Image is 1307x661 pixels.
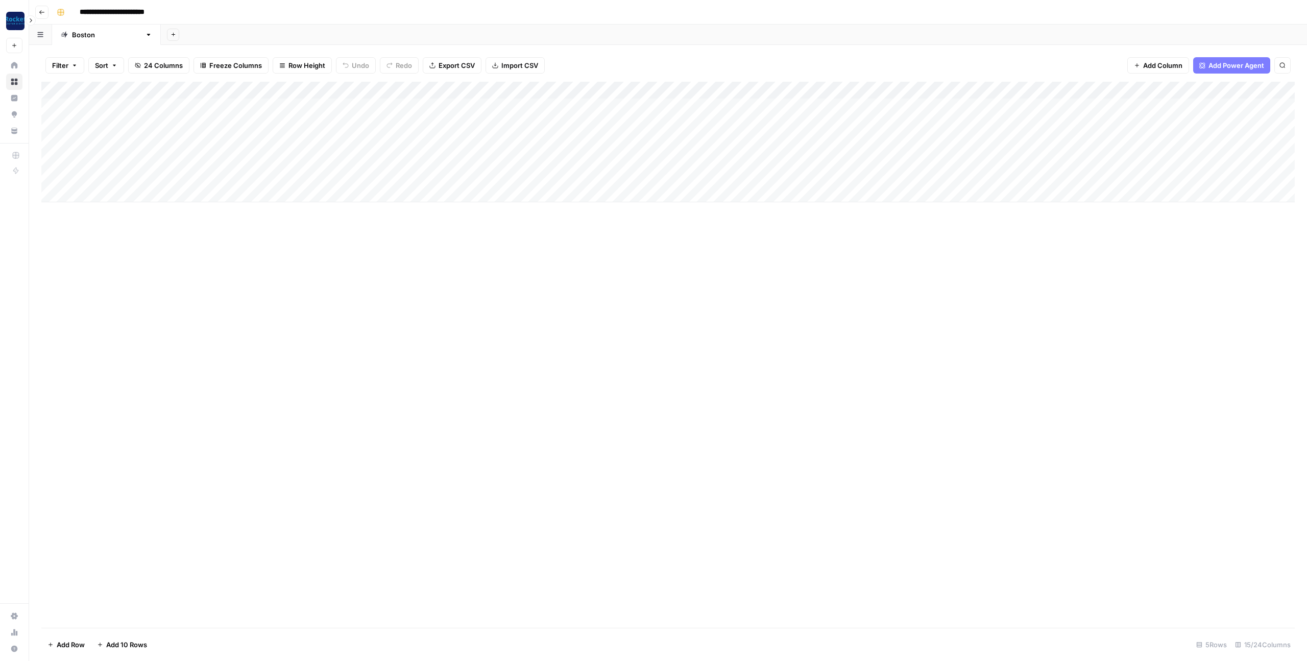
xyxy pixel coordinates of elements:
[1231,636,1295,653] div: 15/24 Columns
[336,57,376,74] button: Undo
[273,57,332,74] button: Row Height
[52,25,161,45] a: [GEOGRAPHIC_DATA]
[1193,57,1270,74] button: Add Power Agent
[486,57,545,74] button: Import CSV
[106,640,147,650] span: Add 10 Rows
[423,57,481,74] button: Export CSV
[72,30,141,40] div: [GEOGRAPHIC_DATA]
[501,60,538,70] span: Import CSV
[45,57,84,74] button: Filter
[352,60,369,70] span: Undo
[1143,60,1182,70] span: Add Column
[95,60,108,70] span: Sort
[6,608,22,624] a: Settings
[380,57,419,74] button: Redo
[6,12,25,30] img: Rocket Pilots Logo
[88,57,124,74] button: Sort
[91,636,153,653] button: Add 10 Rows
[439,60,475,70] span: Export CSV
[6,90,22,106] a: Insights
[6,123,22,139] a: Your Data
[128,57,189,74] button: 24 Columns
[41,636,91,653] button: Add Row
[52,60,68,70] span: Filter
[1127,57,1189,74] button: Add Column
[6,641,22,657] button: Help + Support
[6,106,22,123] a: Opportunities
[288,60,325,70] span: Row Height
[209,60,262,70] span: Freeze Columns
[396,60,412,70] span: Redo
[144,60,183,70] span: 24 Columns
[6,57,22,74] a: Home
[6,8,22,34] button: Workspace: Rocket Pilots
[1208,60,1264,70] span: Add Power Agent
[57,640,85,650] span: Add Row
[193,57,269,74] button: Freeze Columns
[6,624,22,641] a: Usage
[1192,636,1231,653] div: 5 Rows
[6,74,22,90] a: Browse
